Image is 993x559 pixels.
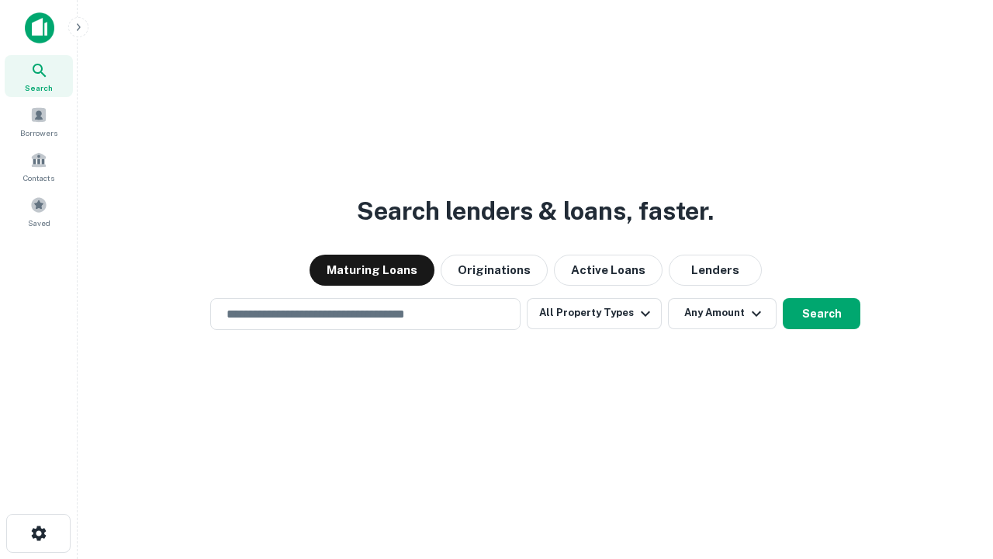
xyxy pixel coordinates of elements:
[23,172,54,184] span: Contacts
[783,298,860,329] button: Search
[5,55,73,97] a: Search
[441,255,548,286] button: Originations
[28,217,50,229] span: Saved
[669,255,762,286] button: Lenders
[357,193,714,230] h3: Search lenders & loans, faster.
[668,298,777,329] button: Any Amount
[915,385,993,460] iframe: Chat Widget
[5,100,73,142] a: Borrowers
[25,12,54,43] img: capitalize-icon.png
[554,255,663,286] button: Active Loans
[5,145,73,187] a: Contacts
[5,190,73,232] a: Saved
[20,127,57,139] span: Borrowers
[25,82,53,94] span: Search
[527,298,662,329] button: All Property Types
[310,255,434,286] button: Maturing Loans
